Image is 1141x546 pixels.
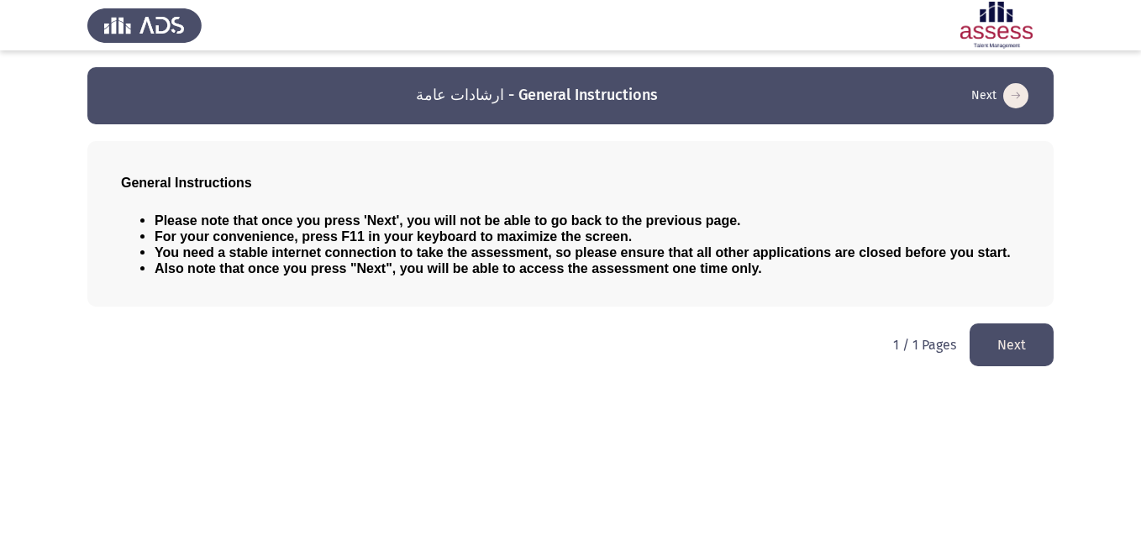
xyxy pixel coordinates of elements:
img: Assess Talent Management logo [87,2,202,49]
span: Please note that once you press 'Next', you will not be able to go back to the previous page. [155,213,741,228]
p: 1 / 1 Pages [893,337,956,353]
span: For your convenience, press F11 in your keyboard to maximize the screen. [155,229,632,244]
span: You need a stable internet connection to take the assessment, so please ensure that all other app... [155,245,1011,260]
h3: ارشادات عامة - General Instructions [416,85,658,106]
span: General Instructions [121,176,252,190]
button: load next page [966,82,1033,109]
button: load next page [970,323,1054,366]
span: Also note that once you press "Next", you will be able to access the assessment one time only. [155,261,762,276]
img: Assessment logo of ASSESS Employability - EBI [939,2,1054,49]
